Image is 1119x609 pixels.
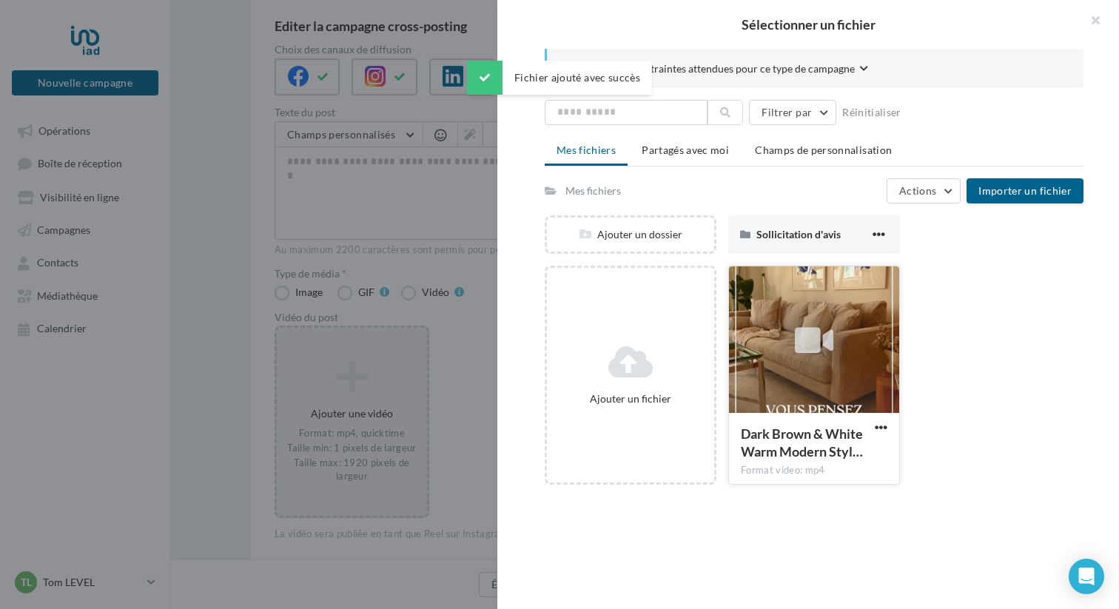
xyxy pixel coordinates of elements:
div: Format video: mp4 [741,464,887,477]
div: Open Intercom Messenger [1069,559,1104,594]
div: Fichier ajouté avec succès [467,61,652,95]
button: Réinitialiser [836,104,907,121]
div: Mes fichiers [565,184,621,198]
span: Champs de personnalisation [755,144,892,156]
span: Importer un fichier [978,184,1072,197]
div: Ajouter un dossier [547,227,714,242]
button: Filtrer par [749,100,836,125]
span: Actions [899,184,936,197]
button: Importer un fichier [967,178,1083,203]
span: Mes fichiers [557,144,616,156]
span: Partagés avec moi [642,144,729,156]
span: Sollicitation d'avis [756,228,841,240]
span: Dark Brown & White Warm Modern Style Real Estate Instagram Reel [741,425,863,460]
div: Ajouter un fichier [553,391,708,406]
button: Actions [887,178,961,203]
h2: Sélectionner un fichier [521,18,1095,31]
span: Consulter les contraintes attendues pour ce type de campagne [571,61,855,76]
button: Consulter les contraintes attendues pour ce type de campagne [571,61,868,79]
